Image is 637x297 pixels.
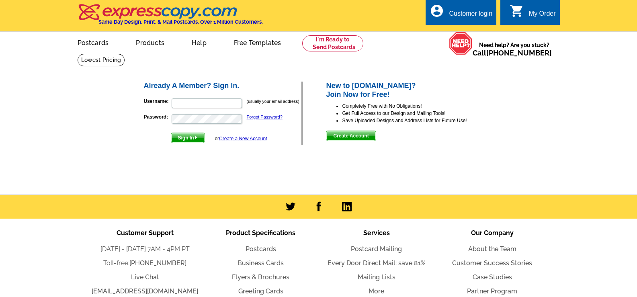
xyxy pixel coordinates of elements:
[179,33,219,51] a: Help
[131,273,159,281] a: Live Chat
[510,4,524,18] i: shopping_cart
[232,273,289,281] a: Flyers & Brochures
[467,287,517,295] a: Partner Program
[351,245,402,253] a: Postcard Mailing
[369,287,384,295] a: More
[129,259,186,267] a: [PHONE_NUMBER]
[326,82,494,99] h2: New to [DOMAIN_NAME]? Join Now for Free!
[430,9,492,19] a: account_circle Customer login
[171,133,205,143] button: Sign In
[247,99,299,104] small: (usually your email address)
[238,287,283,295] a: Greeting Cards
[510,9,556,19] a: shopping_cart My Order
[215,135,267,142] div: or
[123,33,177,51] a: Products
[328,259,426,267] a: Every Door Direct Mail: save 81%
[449,10,492,21] div: Customer login
[358,273,395,281] a: Mailing Lists
[219,136,267,141] a: Create a New Account
[221,33,294,51] a: Free Templates
[449,32,473,55] img: help
[238,259,284,267] a: Business Cards
[473,41,556,57] span: Need help? Are you stuck?
[92,287,198,295] a: [EMAIL_ADDRESS][DOMAIN_NAME]
[194,136,198,139] img: button-next-arrow-white.png
[78,10,263,25] a: Same Day Design, Print, & Mail Postcards. Over 1 Million Customers.
[363,229,390,237] span: Services
[144,82,302,90] h2: Already A Member? Sign In.
[87,258,203,268] li: Toll-free:
[98,19,263,25] h4: Same Day Design, Print, & Mail Postcards. Over 1 Million Customers.
[471,229,514,237] span: Our Company
[529,10,556,21] div: My Order
[144,113,171,121] label: Password:
[452,259,532,267] a: Customer Success Stories
[473,273,512,281] a: Case Studies
[342,110,494,117] li: Get Full Access to our Design and Mailing Tools!
[342,117,494,124] li: Save Uploaded Designs and Address Lists for Future Use!
[473,49,552,57] span: Call
[144,98,171,105] label: Username:
[326,131,376,141] button: Create Account
[342,102,494,110] li: Completely Free with No Obligations!
[486,49,552,57] a: [PHONE_NUMBER]
[468,245,516,253] a: About the Team
[430,4,444,18] i: account_circle
[65,33,122,51] a: Postcards
[117,229,174,237] span: Customer Support
[226,229,295,237] span: Product Specifications
[87,244,203,254] li: [DATE] - [DATE] 7AM - 4PM PT
[247,115,283,119] a: Forgot Password?
[246,245,276,253] a: Postcards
